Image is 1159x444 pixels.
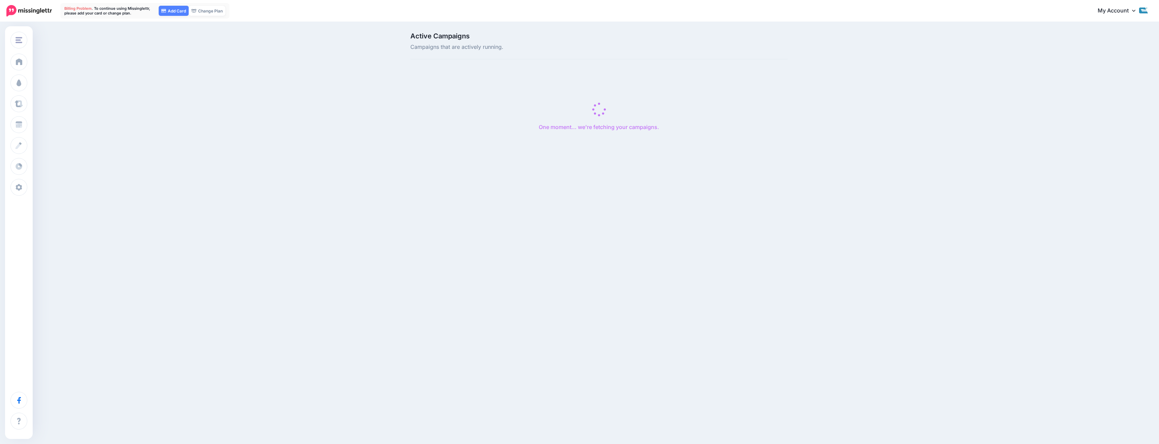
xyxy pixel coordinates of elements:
[1091,3,1149,19] a: My Account
[410,102,788,132] span: One moment... we're fetching your campaigns.
[410,43,659,52] span: Campaigns that are actively running.
[64,6,92,11] span: Billing Problem
[64,6,152,15] p: . To continue using Missinglettr, please add your card or change plan.
[15,37,22,43] img: menu.png
[410,33,659,39] span: Active Campaigns
[189,6,225,16] a: Change Plan
[6,5,52,17] img: Missinglettr
[159,6,189,16] a: Add Card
